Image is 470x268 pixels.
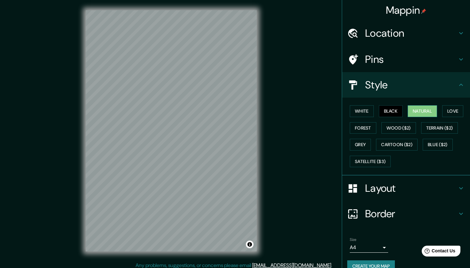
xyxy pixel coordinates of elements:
div: Border [342,201,470,227]
div: Pins [342,47,470,72]
h4: Style [365,78,457,91]
div: Layout [342,175,470,201]
h4: Pins [365,53,457,66]
div: Style [342,72,470,98]
div: A4 [350,242,388,253]
button: Satellite ($3) [350,156,391,167]
h4: Location [365,27,457,40]
button: White [350,105,374,117]
div: Location [342,20,470,46]
h4: Mappin [386,4,427,17]
button: Natural [408,105,437,117]
button: Blue ($2) [423,139,453,151]
button: Terrain ($2) [421,122,458,134]
button: Love [442,105,463,117]
button: Forest [350,122,376,134]
button: Toggle attribution [246,241,254,248]
button: Grey [350,139,371,151]
iframe: Help widget launcher [413,243,463,261]
button: Wood ($2) [381,122,416,134]
h4: Border [365,207,457,220]
img: pin-icon.png [421,9,426,14]
label: Size [350,237,356,242]
h4: Layout [365,182,457,195]
button: Cartoon ($2) [376,139,418,151]
canvas: Map [86,10,257,251]
button: Black [379,105,403,117]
